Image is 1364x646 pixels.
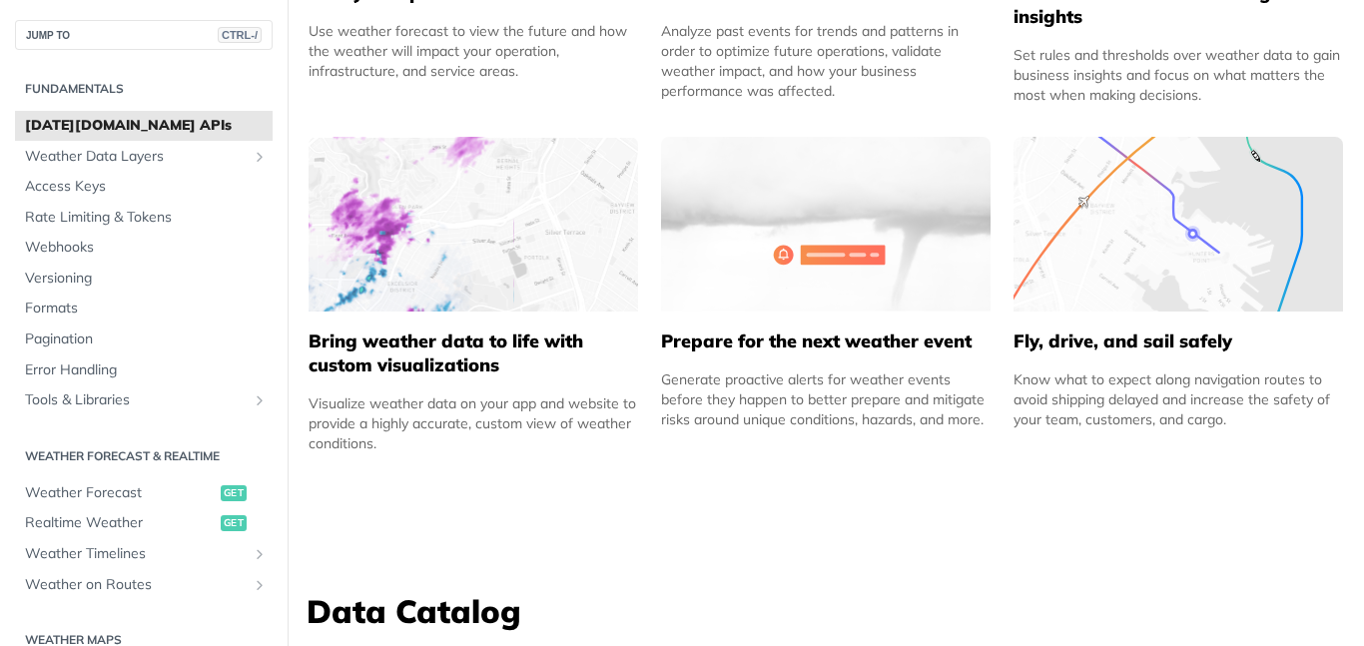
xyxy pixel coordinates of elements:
button: Show subpages for Weather Data Layers [252,149,268,165]
span: Rate Limiting & Tokens [25,208,268,228]
img: 994b3d6-mask-group-32x.svg [1014,137,1343,312]
a: Formats [15,294,273,323]
span: get [221,485,247,501]
span: Weather on Routes [25,575,247,595]
img: 4463876-group-4982x.svg [309,137,638,312]
span: Weather Timelines [25,544,247,564]
h2: Weather Forecast & realtime [15,447,273,465]
a: Pagination [15,324,273,354]
a: Error Handling [15,355,273,385]
button: Show subpages for Weather on Routes [252,577,268,593]
button: JUMP TOCTRL-/ [15,20,273,50]
h5: Bring weather data to life with custom visualizations [309,329,638,377]
span: Webhooks [25,238,268,258]
a: Realtime Weatherget [15,508,273,538]
a: Weather Forecastget [15,478,273,508]
span: Weather Forecast [25,483,216,503]
h5: Prepare for the next weather event [661,329,991,353]
img: 2c0a313-group-496-12x.svg [661,137,991,312]
button: Show subpages for Tools & Libraries [252,392,268,408]
a: Weather Data LayersShow subpages for Weather Data Layers [15,142,273,172]
span: Error Handling [25,360,268,380]
div: Set rules and thresholds over weather data to gain business insights and focus on what matters th... [1014,45,1343,105]
div: Analyze past events for trends and patterns in order to optimize future operations, validate weat... [661,21,991,101]
a: Webhooks [15,233,273,263]
a: Tools & LibrariesShow subpages for Tools & Libraries [15,385,273,415]
span: Weather Data Layers [25,147,247,167]
h2: Fundamentals [15,80,273,98]
div: Use weather forecast to view the future and how the weather will impact your operation, infrastru... [309,21,638,81]
a: Weather TimelinesShow subpages for Weather Timelines [15,539,273,569]
h5: Fly, drive, and sail safely [1014,329,1343,353]
a: Weather on RoutesShow subpages for Weather on Routes [15,570,273,600]
span: Tools & Libraries [25,390,247,410]
span: Versioning [25,269,268,289]
span: CTRL-/ [218,27,262,43]
span: Realtime Weather [25,513,216,533]
span: Access Keys [25,177,268,197]
a: [DATE][DOMAIN_NAME] APIs [15,111,273,141]
a: Versioning [15,264,273,294]
div: Visualize weather data on your app and website to provide a highly accurate, custom view of weath... [309,393,638,453]
a: Access Keys [15,172,273,202]
span: Formats [25,299,268,319]
span: Pagination [25,329,268,349]
span: [DATE][DOMAIN_NAME] APIs [25,116,268,136]
button: Show subpages for Weather Timelines [252,546,268,562]
a: Rate Limiting & Tokens [15,203,273,233]
div: Generate proactive alerts for weather events before they happen to better prepare and mitigate ri... [661,369,991,429]
div: Know what to expect along navigation routes to avoid shipping delayed and increase the safety of ... [1014,369,1343,429]
span: get [221,515,247,531]
h3: Data Catalog [307,589,1355,633]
